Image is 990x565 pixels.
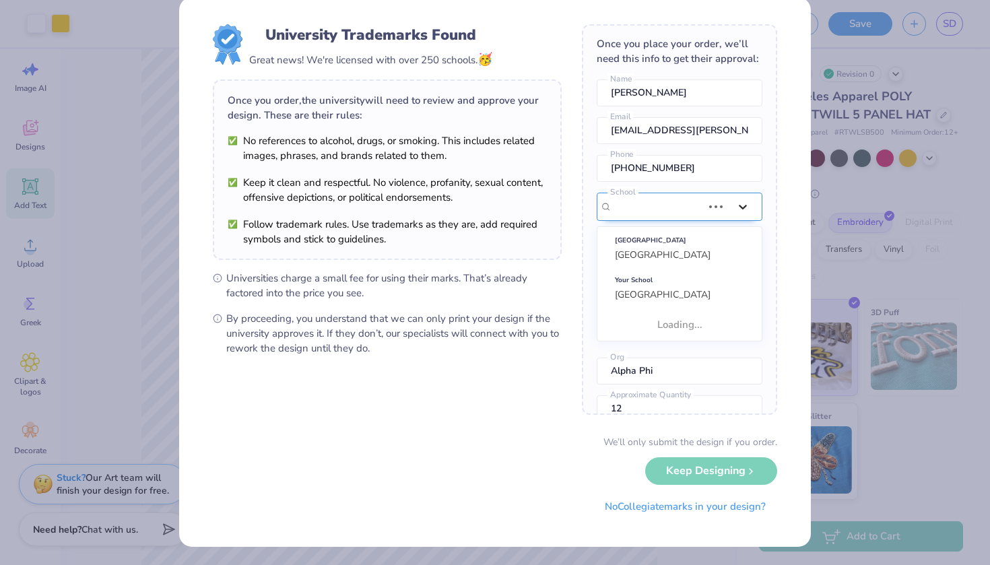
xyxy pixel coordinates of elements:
[603,435,777,449] div: We’ll only submit the design if you order.
[615,248,711,261] span: [GEOGRAPHIC_DATA]
[477,51,492,67] span: 🥳
[597,117,762,144] input: Email
[226,271,562,300] span: Universities charge a small fee for using their marks. That’s already factored into the price you...
[615,288,711,301] span: [GEOGRAPHIC_DATA]
[228,93,547,123] div: Once you order, the university will need to review and approve your design. These are their rules:
[597,155,762,182] input: Phone
[615,233,744,248] div: [GEOGRAPHIC_DATA]
[597,358,762,385] input: Org
[228,175,547,205] li: Keep it clean and respectful. No violence, profanity, sexual content, offensive depictions, or po...
[213,24,242,65] img: License badge
[615,273,744,288] div: Your School
[228,133,547,163] li: No references to alcohol, drugs, or smoking. This includes related images, phrases, and brands re...
[597,36,762,66] div: Once you place your order, we’ll need this info to get their approval:
[226,311,562,356] span: By proceeding, you understand that we can only print your design if the university approves it. I...
[249,51,492,69] div: Great news! We're licensed with over 250 schools.
[597,79,762,106] input: Name
[228,217,547,246] li: Follow trademark rules. Use trademarks as they are, add required symbols and stick to guidelines.
[597,312,762,337] div: Loading...
[597,395,762,422] input: Approximate Quantity
[593,493,777,521] button: NoCollegiatemarks in your design?
[265,24,476,46] div: University Trademarks Found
